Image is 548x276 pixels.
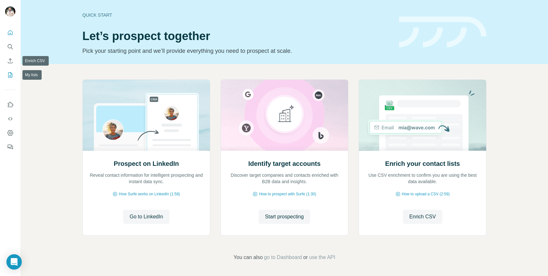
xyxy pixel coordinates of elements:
p: Use CSV enrichment to confirm you are using the best data available. [365,172,480,185]
button: Go to LinkedIn [123,210,169,224]
div: Quick start [82,12,391,18]
button: use the API [309,254,335,261]
button: Start prospecting [259,210,310,224]
button: Search [5,41,15,53]
button: Enrich CSV [403,210,442,224]
img: Identify target accounts [220,80,348,151]
span: How to prospect with Surfe (1:30) [259,191,316,197]
p: Reveal contact information for intelligent prospecting and instant data sync. [89,172,203,185]
img: banner [399,17,486,48]
h2: Enrich your contact lists [385,159,460,168]
p: Pick your starting point and we’ll provide everything you need to prospect at scale. [82,46,391,55]
h1: Let’s prospect together [82,30,391,43]
span: How Surfe works on LinkedIn (1:58) [119,191,180,197]
span: Start prospecting [265,213,304,221]
span: Enrich CSV [409,213,436,221]
button: Enrich CSV [5,55,15,67]
img: Prospect on LinkedIn [82,80,210,151]
span: How to upload a CSV (2:59) [402,191,450,197]
button: Use Surfe on LinkedIn [5,99,15,110]
button: Use Surfe API [5,113,15,125]
h2: Identify target accounts [248,159,321,168]
h2: Prospect on LinkedIn [114,159,179,168]
img: Avatar [5,6,15,17]
p: Discover target companies and contacts enriched with B2B data and insights. [227,172,342,185]
button: My lists [5,69,15,81]
span: You can also [234,254,263,261]
button: go to Dashboard [264,254,302,261]
button: Quick start [5,27,15,38]
button: Feedback [5,141,15,153]
span: Go to LinkedIn [129,213,163,221]
img: Enrich your contact lists [359,80,486,151]
span: or [303,254,308,261]
button: Dashboard [5,127,15,139]
div: Open Intercom Messenger [6,254,22,270]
